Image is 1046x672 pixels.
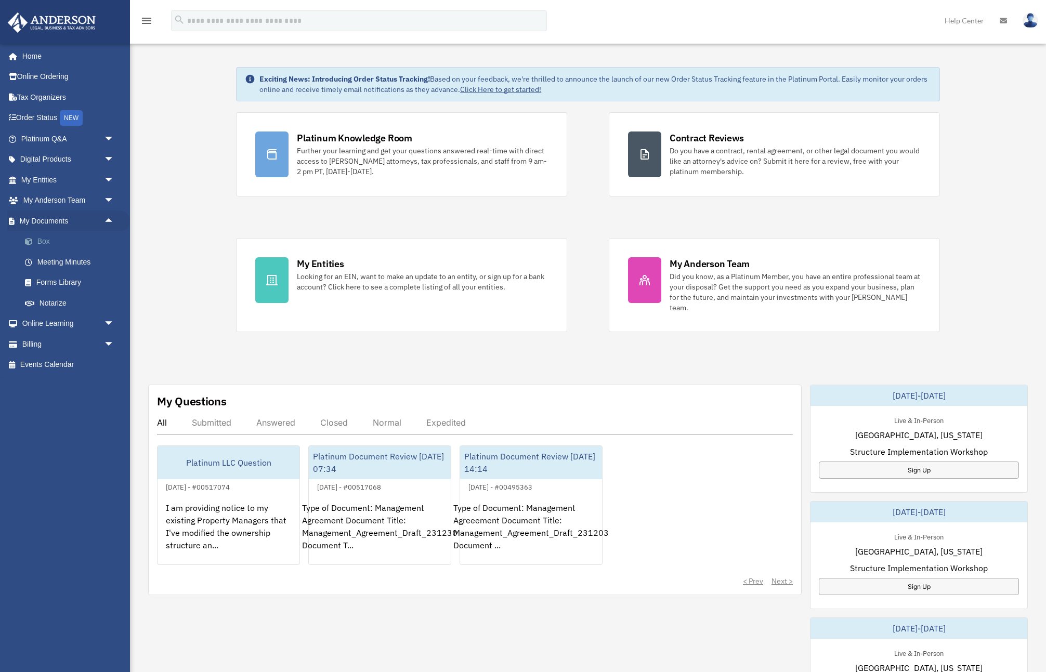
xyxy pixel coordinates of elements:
span: Structure Implementation Workshop [850,562,988,574]
a: Meeting Minutes [15,252,130,272]
a: My Documentsarrow_drop_up [7,210,130,231]
span: arrow_drop_down [104,149,125,170]
a: My Anderson Team Did you know, as a Platinum Member, you have an entire professional team at your... [609,238,940,332]
a: My Entities Looking for an EIN, want to make an update to an entity, or sign up for a bank accoun... [236,238,567,332]
div: Submitted [192,417,231,428]
a: Sign Up [819,578,1019,595]
div: My Questions [157,393,227,409]
a: Sign Up [819,462,1019,479]
span: arrow_drop_down [104,313,125,335]
div: Type of Document: Management Agreeement Document Title: Management_Agreement_Draft_231203 Documen... [460,493,602,574]
div: Live & In-Person [886,414,952,425]
div: Did you know, as a Platinum Member, you have an entire professional team at your disposal? Get th... [670,271,921,313]
div: Looking for an EIN, want to make an update to an entity, or sign up for a bank account? Click her... [297,271,548,292]
div: [DATE]-[DATE] [810,502,1027,522]
a: Platinum Q&Aarrow_drop_down [7,128,130,149]
div: NEW [60,110,83,126]
a: Platinum Knowledge Room Further your learning and get your questions answered real-time with dire... [236,112,567,196]
div: Live & In-Person [886,531,952,542]
a: Billingarrow_drop_down [7,334,130,354]
span: arrow_drop_up [104,210,125,232]
a: Click Here to get started! [460,85,541,94]
a: Forms Library [15,272,130,293]
a: Platinum Document Review [DATE] 07:34[DATE] - #00517068Type of Document: Management Agreement Doc... [308,445,451,565]
a: My Entitiesarrow_drop_down [7,169,130,190]
div: [DATE]-[DATE] [810,385,1027,406]
a: Digital Productsarrow_drop_down [7,149,130,170]
span: [GEOGRAPHIC_DATA], [US_STATE] [855,429,983,441]
strong: Exciting News: Introducing Order Status Tracking! [259,74,430,84]
a: Platinum Document Review [DATE] 14:14[DATE] - #00495363Type of Document: Management Agreeement Do... [460,445,603,565]
a: menu [140,18,153,27]
div: [DATE] - #00517068 [309,481,389,492]
a: Contract Reviews Do you have a contract, rental agreement, or other legal document you would like... [609,112,940,196]
div: Further your learning and get your questions answered real-time with direct access to [PERSON_NAM... [297,146,548,177]
a: Tax Organizers [7,87,130,108]
img: User Pic [1023,13,1038,28]
div: Platinum Document Review [DATE] 07:34 [309,446,451,479]
div: I am providing notice to my existing Property Managers that I've modified the ownership structure... [158,493,299,574]
div: Expedited [426,417,466,428]
span: Structure Implementation Workshop [850,445,988,458]
span: arrow_drop_down [104,334,125,355]
a: Home [7,46,125,67]
div: Live & In-Person [886,647,952,658]
a: Online Ordering [7,67,130,87]
div: My Anderson Team [670,257,750,270]
i: menu [140,15,153,27]
div: [DATE]-[DATE] [810,618,1027,639]
a: My Anderson Teamarrow_drop_down [7,190,130,211]
div: Type of Document: Management Agreement Document Title: Management_Agreement_Draft_231230 Document... [309,493,451,574]
span: arrow_drop_down [104,128,125,150]
a: Notarize [15,293,130,313]
div: All [157,417,167,428]
img: Anderson Advisors Platinum Portal [5,12,99,33]
a: Events Calendar [7,354,130,375]
div: Closed [320,417,348,428]
div: Do you have a contract, rental agreement, or other legal document you would like an attorney's ad... [670,146,921,177]
div: [DATE] - #00517074 [158,481,238,492]
a: Platinum LLC Question[DATE] - #00517074I am providing notice to my existing Property Managers tha... [157,445,300,565]
div: Platinum Knowledge Room [297,131,412,144]
div: Contract Reviews [670,131,744,144]
a: Order StatusNEW [7,108,130,129]
div: Platinum Document Review [DATE] 14:14 [460,446,602,479]
span: [GEOGRAPHIC_DATA], [US_STATE] [855,545,983,558]
div: My Entities [297,257,344,270]
span: arrow_drop_down [104,190,125,212]
a: Online Learningarrow_drop_down [7,313,130,334]
span: arrow_drop_down [104,169,125,191]
div: [DATE] - #00495363 [460,481,541,492]
div: Based on your feedback, we're thrilled to announce the launch of our new Order Status Tracking fe... [259,74,931,95]
i: search [174,14,185,25]
a: Box [15,231,130,252]
div: Normal [373,417,401,428]
div: Answered [256,417,295,428]
div: Platinum LLC Question [158,446,299,479]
